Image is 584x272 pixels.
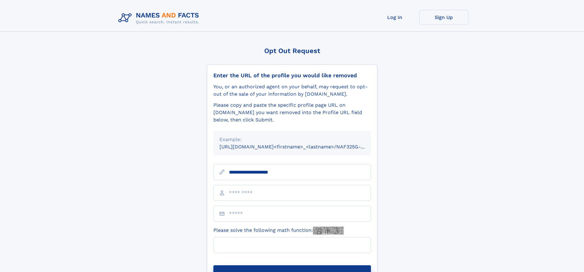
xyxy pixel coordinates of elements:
small: [URL][DOMAIN_NAME]<firstname>_<lastname>/NAF325G-xxxxxxxx [219,144,383,150]
div: Enter the URL of the profile you would like removed [213,72,371,79]
div: Please copy and paste the specific profile page URL on [DOMAIN_NAME] you want removed into the Pr... [213,102,371,124]
img: Logo Names and Facts [116,10,204,26]
label: Please solve the following math function: [213,227,344,235]
a: Log In [370,10,419,25]
div: You, or an authorized agent on your behalf, may request to opt-out of the sale of your informatio... [213,83,371,98]
div: Example: [219,136,365,143]
a: Sign Up [419,10,468,25]
div: Opt Out Request [207,47,377,55]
